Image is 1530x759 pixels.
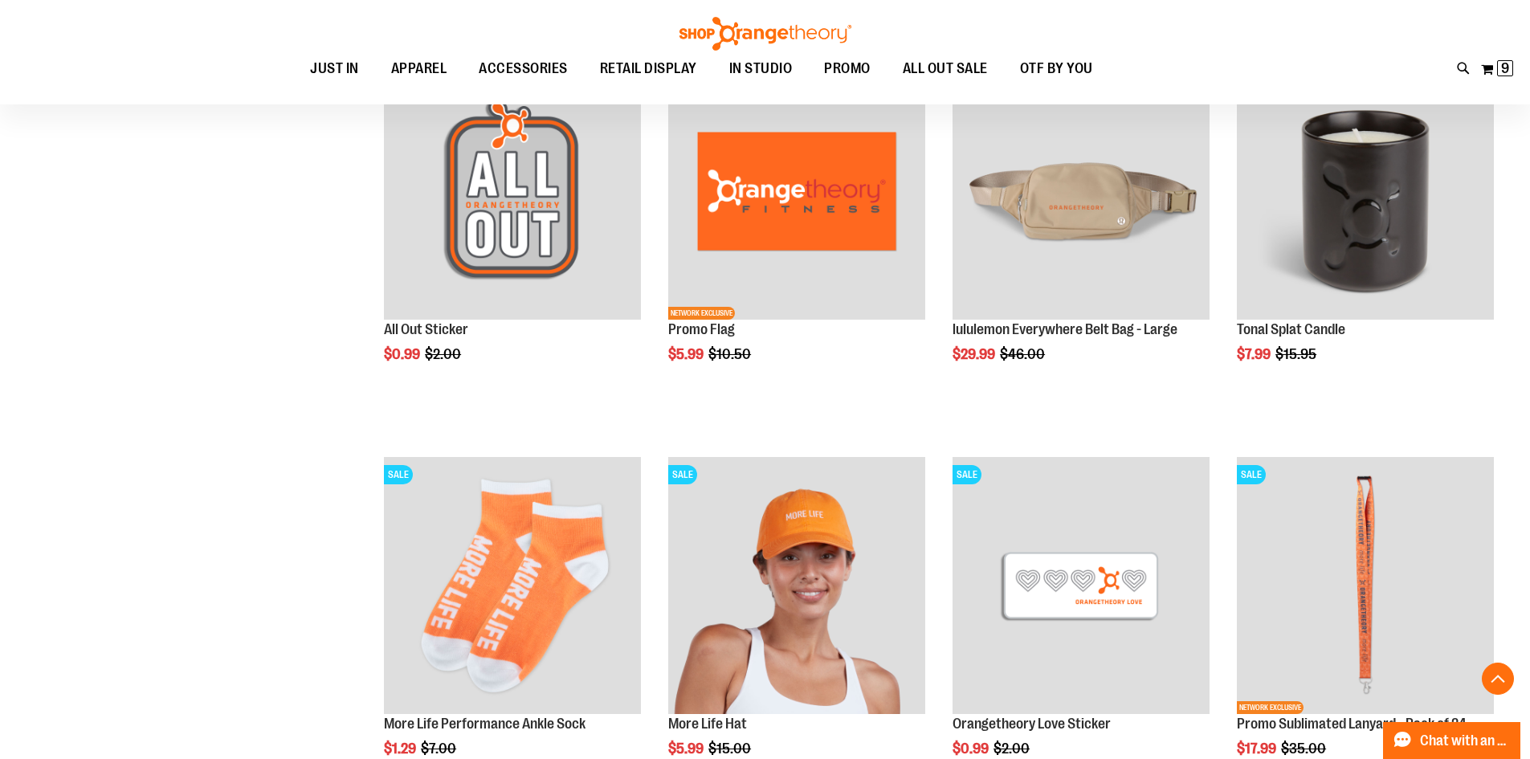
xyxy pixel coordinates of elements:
[1237,63,1494,322] a: Product image for Tonal Splat CandleSALE
[1420,733,1511,749] span: Chat with an Expert
[668,321,735,337] a: Promo Flag
[953,63,1210,320] img: Product image for lululemon Everywhere Belt Bag Large
[668,457,925,716] a: Product image for More Life HatSALE
[993,741,1032,757] span: $2.00
[668,307,735,320] span: NETWORK EXCLUSIVE
[953,741,991,757] span: $0.99
[384,457,641,716] a: Product image for More Life Performance Ankle SockSALE
[903,51,988,87] span: ALL OUT SALE
[945,55,1218,403] div: product
[310,51,359,87] span: JUST IN
[425,346,463,362] span: $2.00
[953,457,1210,716] a: Product image for Orangetheory Love StickerSALE
[668,741,706,757] span: $5.99
[1237,716,1467,732] a: Promo Sublimated Lanyard - Pack of 24
[668,457,925,714] img: Product image for More Life Hat
[708,741,753,757] span: $15.00
[384,63,641,320] img: Product image for All Out Sticker
[824,51,871,87] span: PROMO
[1229,55,1502,403] div: product
[1383,722,1521,759] button: Chat with an Expert
[668,63,925,320] img: Product image for Promo Flag Orange
[677,17,854,51] img: Shop Orangetheory
[1275,346,1319,362] span: $15.95
[384,321,468,337] a: All Out Sticker
[1237,741,1279,757] span: $17.99
[600,51,697,87] span: RETAIL DISPLAY
[668,465,697,484] span: SALE
[384,346,422,362] span: $0.99
[1281,741,1328,757] span: $35.00
[1237,63,1494,320] img: Product image for Tonal Splat Candle
[1237,457,1494,714] img: Product image for Sublimated Lanyard - Pack of 24
[1237,457,1494,716] a: Product image for Sublimated Lanyard - Pack of 24SALENETWORK EXCLUSIVE
[1237,346,1273,362] span: $7.99
[384,741,418,757] span: $1.29
[384,457,641,714] img: Product image for More Life Performance Ankle Sock
[391,51,447,87] span: APPAREL
[729,51,793,87] span: IN STUDIO
[1237,465,1266,484] span: SALE
[1237,701,1304,714] span: NETWORK EXCLUSIVE
[384,465,413,484] span: SALE
[953,63,1210,322] a: Product image for lululemon Everywhere Belt Bag LargeSALE
[660,55,933,403] div: product
[668,63,925,322] a: Product image for Promo Flag OrangeSALENETWORK EXCLUSIVE
[376,55,649,403] div: product
[708,346,753,362] span: $10.50
[421,741,459,757] span: $7.00
[384,63,641,322] a: Product image for All Out StickerSALE
[953,465,981,484] span: SALE
[1482,663,1514,695] button: Back To Top
[479,51,568,87] span: ACCESSORIES
[1000,346,1047,362] span: $46.00
[1237,321,1345,337] a: Tonal Splat Candle
[953,716,1111,732] a: Orangetheory Love Sticker
[953,457,1210,714] img: Product image for Orangetheory Love Sticker
[668,716,747,732] a: More Life Hat
[384,716,585,732] a: More Life Performance Ankle Sock
[1501,60,1509,76] span: 9
[1020,51,1093,87] span: OTF BY YOU
[668,346,706,362] span: $5.99
[953,321,1177,337] a: lululemon Everywhere Belt Bag - Large
[953,346,998,362] span: $29.99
